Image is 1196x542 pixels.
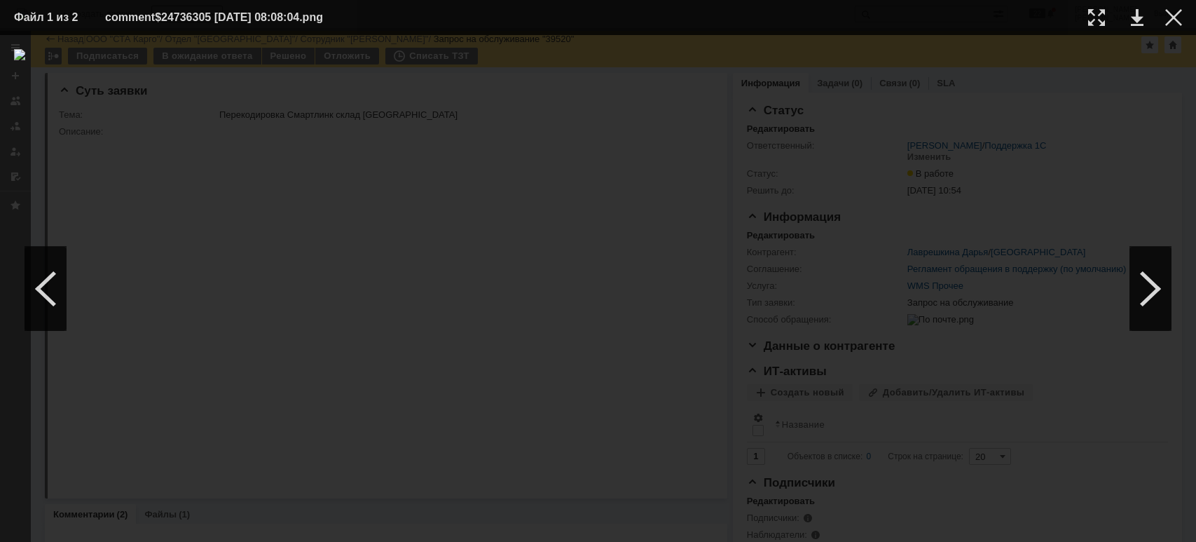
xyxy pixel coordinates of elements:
div: comment$24736305 [DATE] 08:08:04.png [105,9,358,26]
div: Предыдущий файл [25,247,67,331]
img: download [14,49,1182,528]
div: Скачать файл [1131,9,1143,26]
div: Следующий файл [1129,247,1171,331]
div: Файл 1 из 2 [14,12,84,23]
div: Увеличить масштаб [1088,9,1105,26]
div: Закрыть окно (Esc) [1165,9,1182,26]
